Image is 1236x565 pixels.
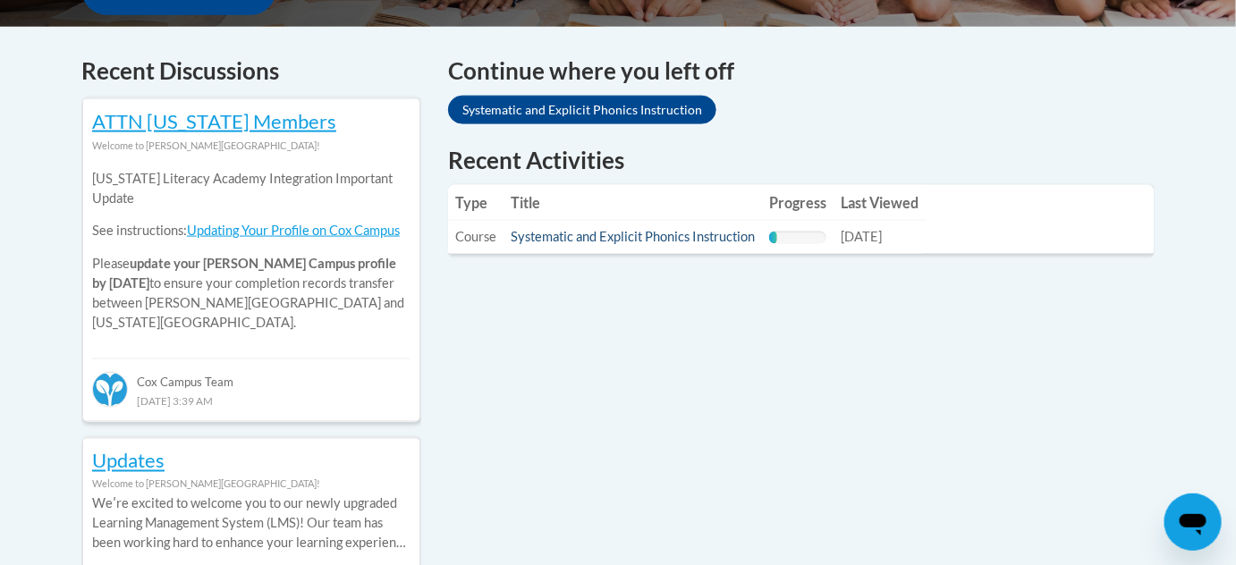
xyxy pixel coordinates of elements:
[92,358,411,391] div: Cox Campus Team
[92,109,336,133] a: ATTN [US_STATE] Members
[92,136,411,156] div: Welcome to [PERSON_NAME][GEOGRAPHIC_DATA]!
[448,96,716,124] a: Systematic and Explicit Phonics Instruction
[92,475,411,494] div: Welcome to [PERSON_NAME][GEOGRAPHIC_DATA]!
[92,221,411,240] p: See instructions:
[92,169,411,208] p: [US_STATE] Literacy Academy Integration Important Update
[511,229,755,244] a: Systematic and Explicit Phonics Instruction
[92,156,411,346] div: Please to ensure your completion records transfer between [PERSON_NAME][GEOGRAPHIC_DATA] and [US_...
[187,223,400,238] a: Updating Your Profile on Cox Campus
[92,494,411,553] p: Weʹre excited to welcome you to our newly upgraded Learning Management System (LMS)! Our team has...
[762,185,834,221] th: Progress
[1164,493,1222,551] iframe: Button to launch messaging window
[504,185,762,221] th: Title
[448,54,1155,89] h4: Continue where you left off
[834,185,926,221] th: Last Viewed
[448,144,1155,176] h1: Recent Activities
[448,185,504,221] th: Type
[92,392,411,411] div: [DATE] 3:39 AM
[455,229,496,244] span: Course
[841,229,882,244] span: [DATE]
[92,449,165,473] a: Updates
[769,232,777,244] div: Progress, %
[81,54,421,89] h4: Recent Discussions
[92,372,128,408] img: Cox Campus Team
[92,256,396,291] b: update your [PERSON_NAME] Campus profile by [DATE]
